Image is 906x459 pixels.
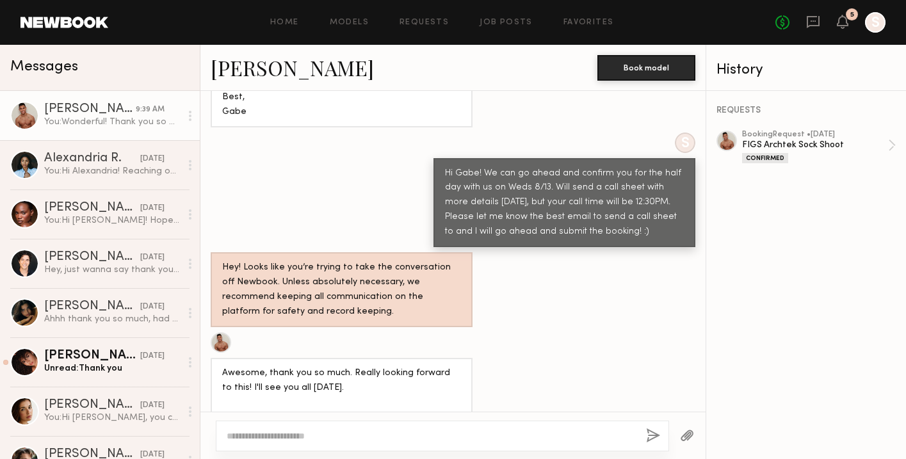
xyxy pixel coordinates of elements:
div: [DATE] [140,399,165,412]
a: Job Posts [480,19,533,27]
div: [DATE] [140,301,165,313]
div: [PERSON_NAME] [44,399,140,412]
div: [PERSON_NAME] [44,300,140,313]
div: [PERSON_NAME] [44,350,140,362]
div: You: Hi [PERSON_NAME]! Hope you had a nice weekend, thank you so much for holding the 13th for us... [44,214,181,227]
div: Unread: Thank you [44,362,181,374]
div: [DATE] [140,153,165,165]
a: S [865,12,886,33]
div: You: Hi Alexandria! Reaching out again here to see if you'd be available for an upcoming FIGS sho... [44,165,181,177]
a: Favorites [563,19,614,27]
div: Hey, just wanna say thank you so much for booking me, and I really enjoyed working with all of you😊 [44,264,181,276]
div: History [716,63,896,77]
div: booking Request • [DATE] [742,131,888,139]
div: Confirmed [742,153,788,163]
a: Book model [597,61,695,72]
div: [PERSON_NAME] [44,251,140,264]
div: [PERSON_NAME] [44,103,136,116]
a: bookingRequest •[DATE]FIGS Archtek Sock ShootConfirmed [742,131,896,163]
div: REQUESTS [716,106,896,115]
div: 9:39 AM [136,104,165,116]
div: [DATE] [140,252,165,264]
div: Hey! Looks like you’re trying to take the conversation off Newbook. Unless absolutely necessary, ... [222,261,461,319]
a: Home [270,19,299,27]
a: Requests [400,19,449,27]
a: Models [330,19,369,27]
div: You: Wonderful! Thank you so much! Call sheet to come later [DATE]. See you [DATE]! [44,116,181,128]
div: [PERSON_NAME] [44,202,140,214]
div: You: Hi [PERSON_NAME], you can release. Thanks for holding! [44,412,181,424]
div: Hi Gabe! We can go ahead and confirm you for the half day with us on Weds 8/13. Will send a call ... [445,166,684,240]
div: [DATE] [140,202,165,214]
button: Book model [597,55,695,81]
div: 5 [850,12,854,19]
div: Ahhh thank you so much, had tons of fun!! :)) [44,313,181,325]
span: Messages [10,60,78,74]
div: FIGS Archtek Sock Shoot [742,139,888,151]
div: [DATE] [140,350,165,362]
div: Alexandria R. [44,152,140,165]
a: [PERSON_NAME] [211,54,374,81]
